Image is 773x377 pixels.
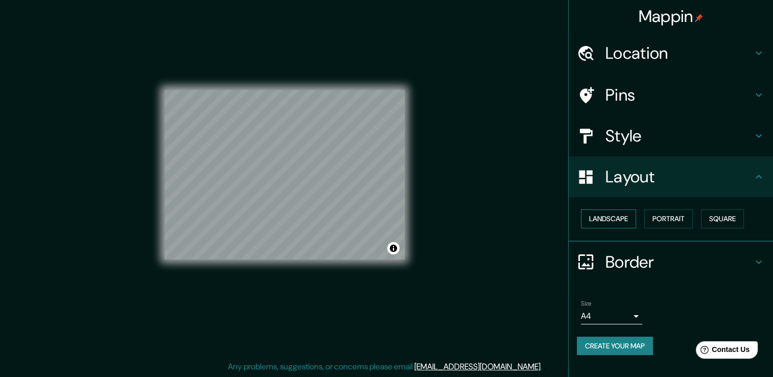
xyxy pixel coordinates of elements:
[695,14,703,22] img: pin-icon.png
[639,6,704,27] h4: Mappin
[569,115,773,156] div: Style
[577,337,653,356] button: Create your map
[605,85,753,105] h4: Pins
[605,43,753,63] h4: Location
[581,209,636,228] button: Landscape
[228,361,542,373] p: Any problems, suggestions, or concerns please email .
[387,242,400,254] button: Toggle attribution
[605,252,753,272] h4: Border
[581,299,592,308] label: Size
[569,33,773,74] div: Location
[644,209,693,228] button: Portrait
[414,361,541,372] a: [EMAIL_ADDRESS][DOMAIN_NAME]
[682,337,762,366] iframe: Help widget launcher
[569,242,773,282] div: Border
[569,156,773,197] div: Layout
[605,167,753,187] h4: Layout
[544,361,546,373] div: .
[605,126,753,146] h4: Style
[569,75,773,115] div: Pins
[581,308,642,324] div: A4
[542,361,544,373] div: .
[701,209,744,228] button: Square
[165,90,405,260] canvas: Map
